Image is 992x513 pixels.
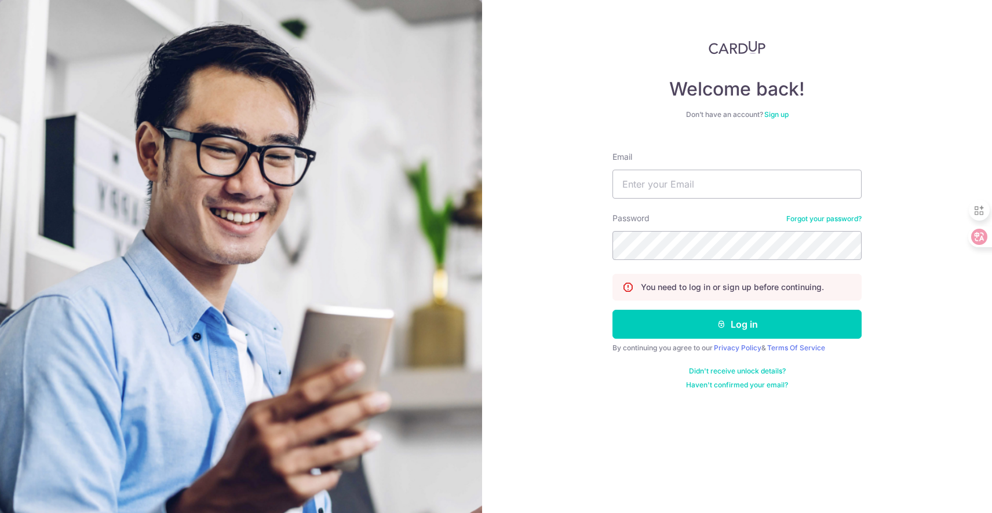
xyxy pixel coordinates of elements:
div: Don’t have an account? [612,110,862,119]
a: Terms Of Service [767,343,825,352]
p: You need to log in or sign up before continuing. [641,281,824,293]
label: Password [612,212,650,224]
h4: Welcome back! [612,78,862,101]
a: Forgot your password? [786,214,862,223]
a: Didn't receive unlock details? [689,367,786,376]
label: Email [612,151,632,163]
button: Log in [612,310,862,339]
a: Privacy Policy [714,343,761,352]
img: CardUp Logo [709,41,765,54]
input: Enter your Email [612,170,862,199]
a: Sign up [764,110,789,119]
a: Haven't confirmed your email? [686,380,788,390]
div: By continuing you agree to our & [612,343,862,353]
